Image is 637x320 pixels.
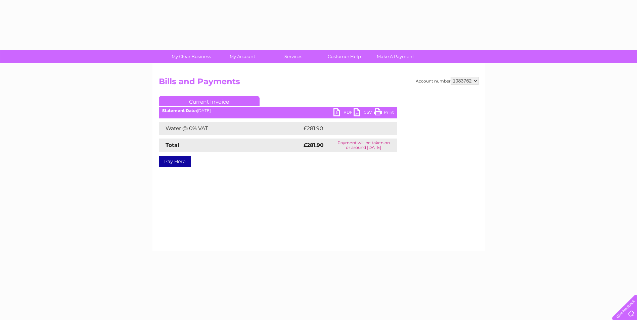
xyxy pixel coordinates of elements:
[162,108,197,113] b: Statement Date:
[368,50,423,63] a: Make A Payment
[159,108,397,113] div: [DATE]
[266,50,321,63] a: Services
[354,108,374,118] a: CSV
[333,108,354,118] a: PDF
[304,142,324,148] strong: £281.90
[302,122,385,135] td: £281.90
[317,50,372,63] a: Customer Help
[330,139,397,152] td: Payment will be taken on or around [DATE]
[159,96,260,106] a: Current Invoice
[164,50,219,63] a: My Clear Business
[374,108,394,118] a: Print
[159,122,302,135] td: Water @ 0% VAT
[159,77,479,90] h2: Bills and Payments
[159,156,191,167] a: Pay Here
[166,142,179,148] strong: Total
[215,50,270,63] a: My Account
[416,77,479,85] div: Account number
